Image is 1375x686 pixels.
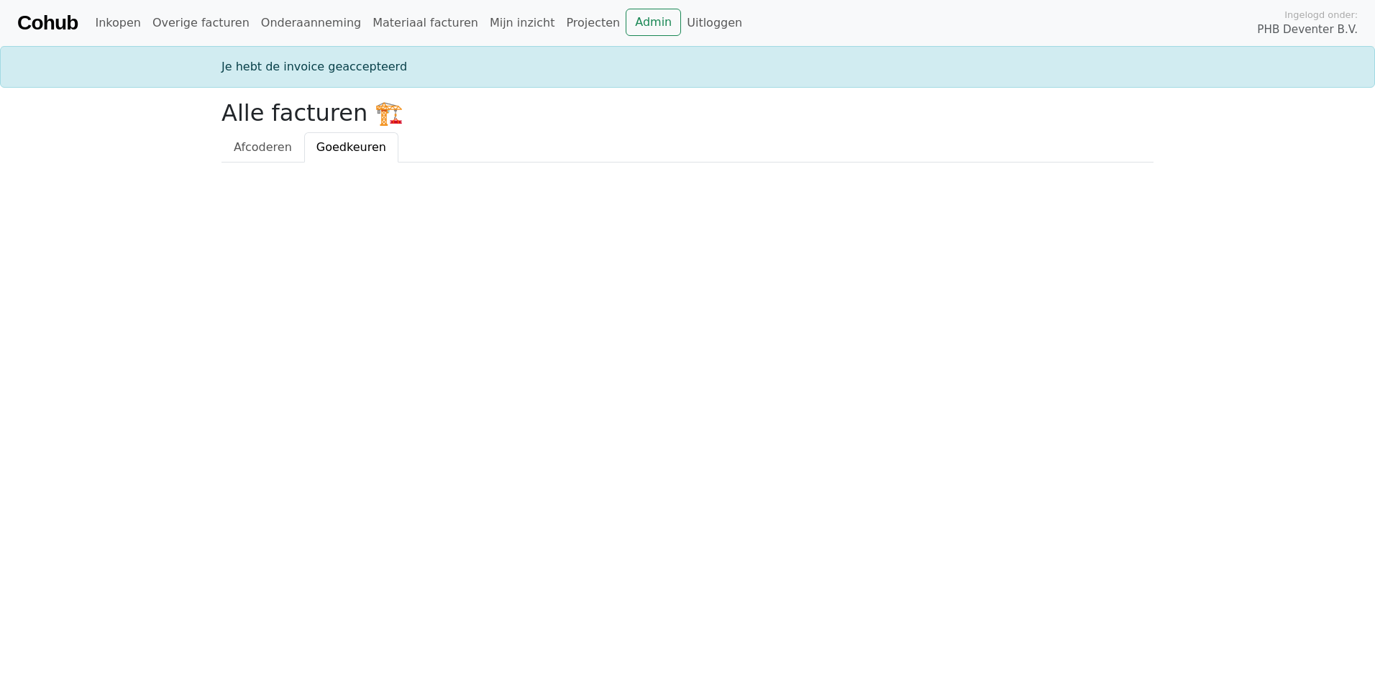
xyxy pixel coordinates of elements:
[304,132,398,163] a: Goedkeuren
[255,9,367,37] a: Onderaanneming
[316,140,386,154] span: Goedkeuren
[1257,22,1358,38] span: PHB Deventer B.V.
[221,132,304,163] a: Afcoderen
[147,9,255,37] a: Overige facturen
[367,9,484,37] a: Materiaal facturen
[484,9,561,37] a: Mijn inzicht
[89,9,146,37] a: Inkopen
[234,140,292,154] span: Afcoderen
[213,58,1162,76] div: Je hebt de invoice geaccepteerd
[1284,8,1358,22] span: Ingelogd onder:
[560,9,626,37] a: Projecten
[221,99,1154,127] h2: Alle facturen 🏗️
[626,9,681,36] a: Admin
[681,9,748,37] a: Uitloggen
[17,6,78,40] a: Cohub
